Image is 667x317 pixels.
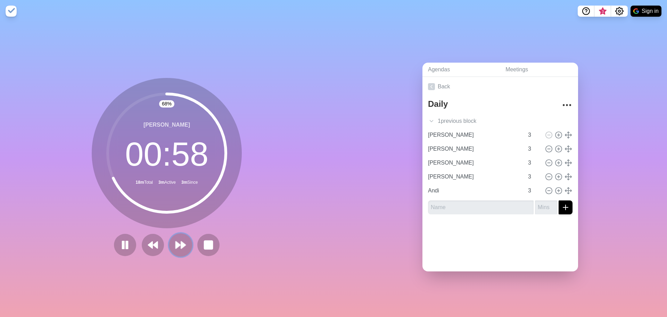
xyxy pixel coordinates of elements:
input: Mins [525,128,542,142]
span: 3 [600,9,606,14]
button: More [560,98,574,112]
input: Name [425,170,524,184]
button: Help [578,6,594,17]
a: Agendas [422,63,500,77]
input: Name [425,128,524,142]
input: Name [425,142,524,156]
div: 1 previous block [422,114,578,128]
img: timeblocks logo [6,6,17,17]
input: Mins [525,156,542,170]
button: What’s new [594,6,611,17]
button: Sign in [631,6,661,17]
input: Name [425,156,524,170]
input: Mins [525,142,542,156]
input: Name [428,200,534,214]
img: google logo [633,8,639,14]
a: Back [422,77,578,96]
input: Mins [525,170,542,184]
input: Mins [535,200,557,214]
button: Settings [611,6,628,17]
input: Name [425,184,524,198]
a: Meetings [500,63,578,77]
input: Mins [525,184,542,198]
